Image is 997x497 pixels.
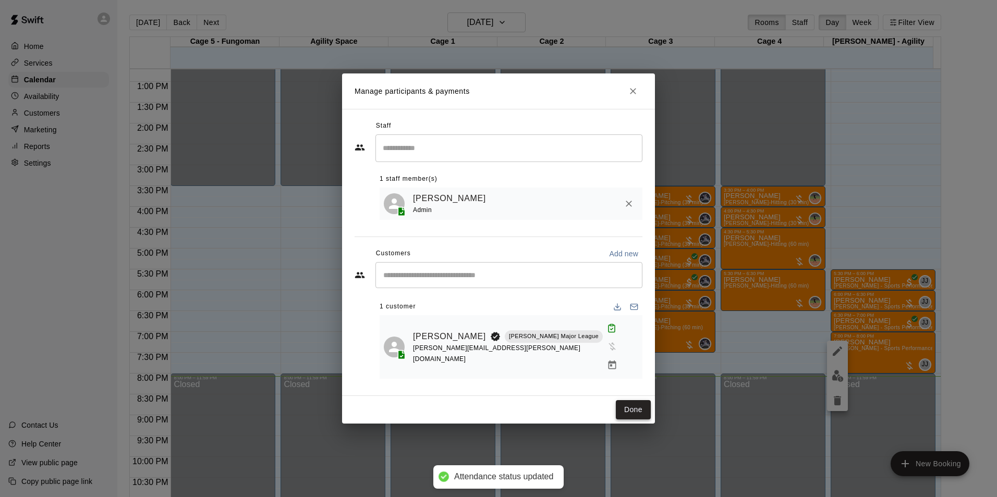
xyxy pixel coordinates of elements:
[605,245,642,262] button: Add new
[509,332,599,341] p: [PERSON_NAME] Major League
[609,299,626,315] button: Download list
[413,344,580,363] span: [PERSON_NAME][EMAIL_ADDRESS][PERSON_NAME][DOMAIN_NAME]
[380,171,437,188] span: 1 staff member(s)
[413,206,432,214] span: Admin
[413,192,486,205] a: [PERSON_NAME]
[603,342,622,351] span: Has not paid
[616,400,651,419] button: Done
[384,193,405,214] div: Josh Jones
[603,356,622,375] button: Manage bookings & payment
[355,86,470,97] p: Manage participants & payments
[626,299,642,315] button: Email participants
[376,245,411,262] span: Customers
[609,249,638,259] p: Add new
[619,194,638,213] button: Remove
[454,471,553,482] div: Attendance status updated
[355,142,365,153] svg: Staff
[413,330,486,343] a: [PERSON_NAME]
[355,270,365,280] svg: Customers
[375,134,642,162] div: Search staff
[375,262,642,288] div: Start typing to search customers...
[624,82,642,101] button: Close
[380,299,416,315] span: 1 customer
[384,337,405,357] div: Danyell Shrum
[376,118,391,134] span: Staff
[603,319,621,337] button: Attended
[490,331,501,342] svg: Booking Owner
